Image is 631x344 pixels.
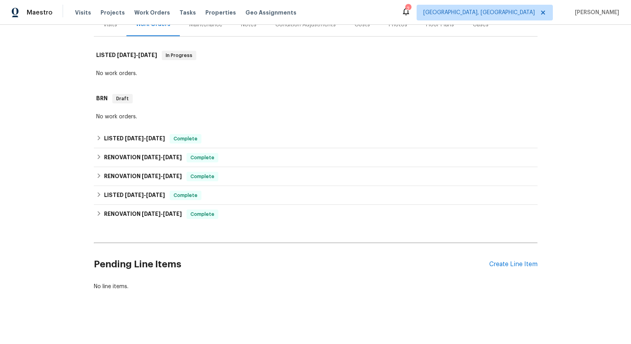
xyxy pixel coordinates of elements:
span: Tasks [179,10,196,15]
span: Complete [187,173,218,180]
div: Condition Adjustments [275,21,336,29]
h6: RENOVATION [104,172,182,181]
span: [DATE] [142,173,161,179]
span: - [142,211,182,217]
span: Maestro [27,9,53,17]
div: No work orders. [96,113,535,121]
span: Draft [113,95,132,103]
div: RENOVATION [DATE]-[DATE]Complete [94,148,538,167]
span: - [125,192,165,198]
span: Visits [75,9,91,17]
span: Work Orders [134,9,170,17]
span: - [142,173,182,179]
h6: LISTED [104,134,165,143]
span: Complete [170,135,201,143]
span: [DATE] [117,52,136,58]
span: Complete [187,210,218,218]
span: - [117,52,157,58]
div: Maintenance [189,21,222,29]
span: [DATE] [146,136,165,141]
div: Photos [389,21,407,29]
span: Projects [101,9,125,17]
span: [DATE] [163,155,182,160]
span: [DATE] [125,136,144,141]
div: Floor Plans [426,21,454,29]
span: [DATE] [146,192,165,198]
div: 2 [405,5,411,13]
span: [DATE] [163,173,182,179]
div: RENOVATION [DATE]-[DATE]Complete [94,205,538,224]
div: LISTED [DATE]-[DATE]Complete [94,186,538,205]
span: [DATE] [163,211,182,217]
h2: Pending Line Items [94,246,489,283]
div: No work orders. [96,70,535,77]
div: LISTED [DATE]-[DATE]Complete [94,129,538,148]
h6: RENOVATION [104,210,182,219]
div: Create Line Item [489,261,538,268]
span: - [142,155,182,160]
div: No line items. [94,283,538,291]
div: Visits [103,21,117,29]
span: [DATE] [142,211,161,217]
h6: RENOVATION [104,153,182,162]
span: Geo Assignments [245,9,296,17]
span: [DATE] [142,155,161,160]
span: Properties [205,9,236,17]
div: Notes [241,21,256,29]
h6: LISTED [96,51,157,60]
div: BRN Draft [94,86,538,111]
span: - [125,136,165,141]
h6: LISTED [104,191,165,200]
span: Complete [170,191,201,199]
span: [DATE] [138,52,157,58]
div: Cases [473,21,488,29]
h6: BRN [96,94,108,103]
span: [DATE] [125,192,144,198]
span: In Progress [163,52,196,59]
span: [GEOGRAPHIC_DATA], [GEOGRAPHIC_DATA] [423,9,535,17]
span: Complete [187,154,218,162]
div: RENOVATION [DATE]-[DATE]Complete [94,167,538,186]
div: Costs [355,21,370,29]
span: [PERSON_NAME] [572,9,619,17]
div: LISTED [DATE]-[DATE]In Progress [94,43,538,68]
